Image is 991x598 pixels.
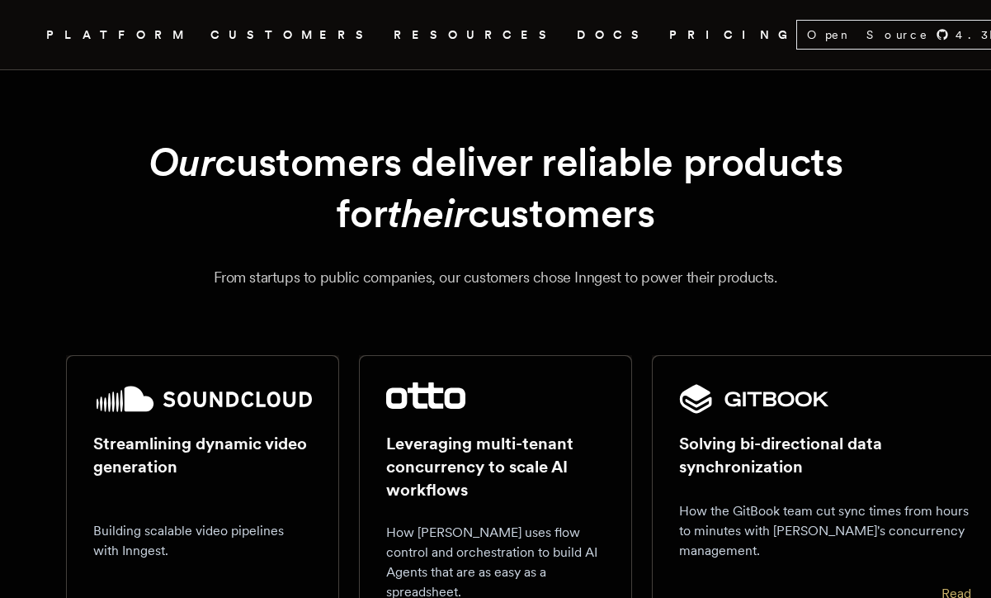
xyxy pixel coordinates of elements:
[93,521,312,561] p: Building scalable video pipelines with Inngest.
[679,501,971,561] p: How the GitBook team cut sync times from hours to minutes with [PERSON_NAME]'s concurrency manage...
[807,26,929,43] span: Open Source
[394,25,557,45] button: RESOURCES
[66,136,925,240] h1: customers deliver reliable products for customers
[386,382,465,409] img: Otto
[46,25,191,45] button: PLATFORM
[577,25,649,45] a: DOCS
[386,432,605,501] h2: Leveraging multi-tenant concurrency to scale AI workflows
[210,25,374,45] a: CUSTOMERS
[679,432,971,478] h2: Solving bi-directional data synchronization
[93,432,312,478] h2: Streamlining dynamic video generation
[66,266,925,289] p: From startups to public companies, our customers chose Inngest to power their products.
[387,189,468,237] em: their
[679,382,829,415] img: GitBook
[93,382,312,415] img: SoundCloud
[669,25,796,45] a: PRICING
[149,138,215,186] em: Our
